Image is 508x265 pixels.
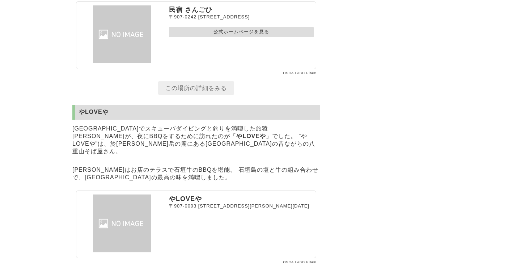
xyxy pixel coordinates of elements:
span: 〒907-0242 [169,14,196,20]
a: OSCA LABO Place [283,260,316,264]
a: 公式ホームページを見る [169,27,314,37]
a: この場所の詳細をみる [158,81,234,95]
p: 民宿 さんごひ [169,5,314,14]
a: OSCA LABO Place [283,71,316,75]
img: やLOVEや [79,195,165,252]
img: 民宿 さんごひ [79,5,165,63]
span: 〒907-0003 [169,203,196,209]
p: [GEOGRAPHIC_DATA]でスキューバダイビングと釣りを満喫した旅猿[PERSON_NAME]が、夜にBBQをするために訪れたのが「 」でした。 "やLOVEや"は、於[PERSON_N... [72,123,320,157]
span: [STREET_ADDRESS][PERSON_NAME][DATE] [198,203,309,209]
span: [STREET_ADDRESS] [198,14,250,20]
strong: やLOVEや [236,133,266,139]
p: [PERSON_NAME]はお店のテラスで石垣牛のBBQを堪能。 石垣島の塩と牛の組み合わせで、[GEOGRAPHIC_DATA]の最高の味を満喫しました。 [72,164,320,183]
p: やLOVEや [169,195,314,203]
h2: やLOVEや [72,105,320,120]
